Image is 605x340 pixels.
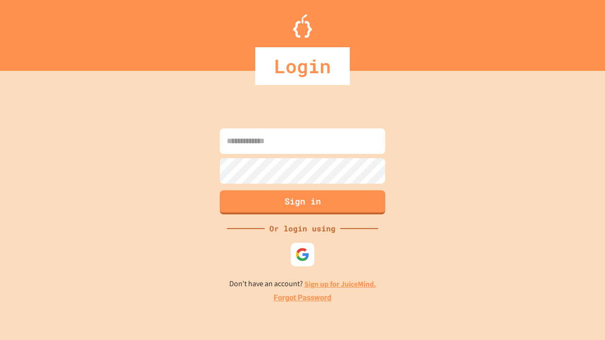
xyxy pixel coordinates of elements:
[293,14,312,38] img: Logo.svg
[220,190,385,214] button: Sign in
[304,279,376,289] a: Sign up for JuiceMind.
[274,292,331,304] a: Forgot Password
[295,247,310,262] img: google-icon.svg
[255,47,350,85] div: Login
[265,223,340,234] div: Or login using
[229,278,376,290] p: Don't have an account?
